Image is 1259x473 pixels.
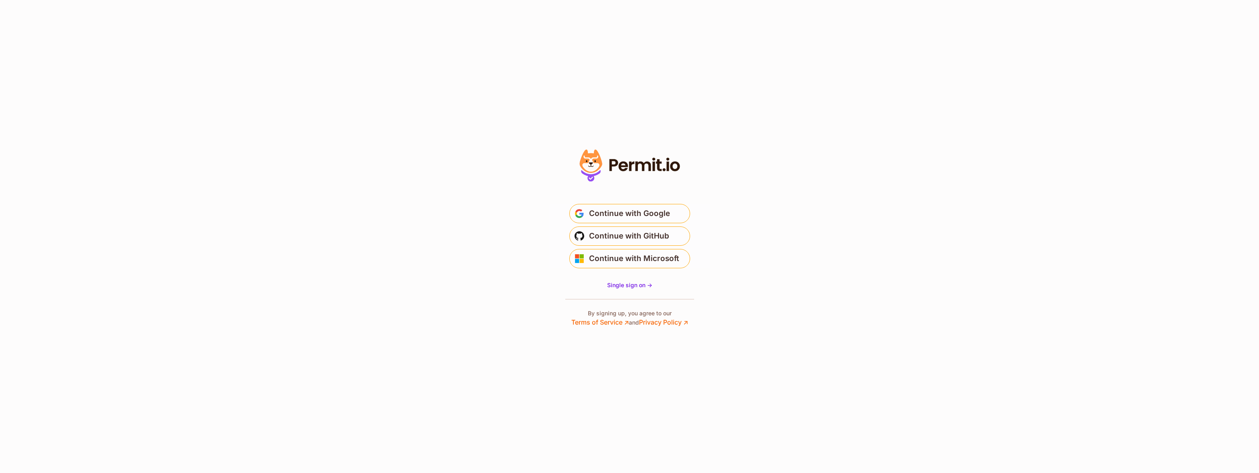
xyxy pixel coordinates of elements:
p: By signing up, you agree to our and [571,309,688,327]
span: Single sign on -> [607,282,652,288]
span: Continue with Microsoft [589,252,679,265]
button: Continue with Microsoft [569,249,690,268]
span: Continue with Google [589,207,670,220]
a: Terms of Service ↗ [571,318,629,326]
button: Continue with Google [569,204,690,223]
span: Continue with GitHub [589,230,669,243]
button: Continue with GitHub [569,226,690,246]
a: Single sign on -> [607,281,652,289]
a: Privacy Policy ↗ [639,318,688,326]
